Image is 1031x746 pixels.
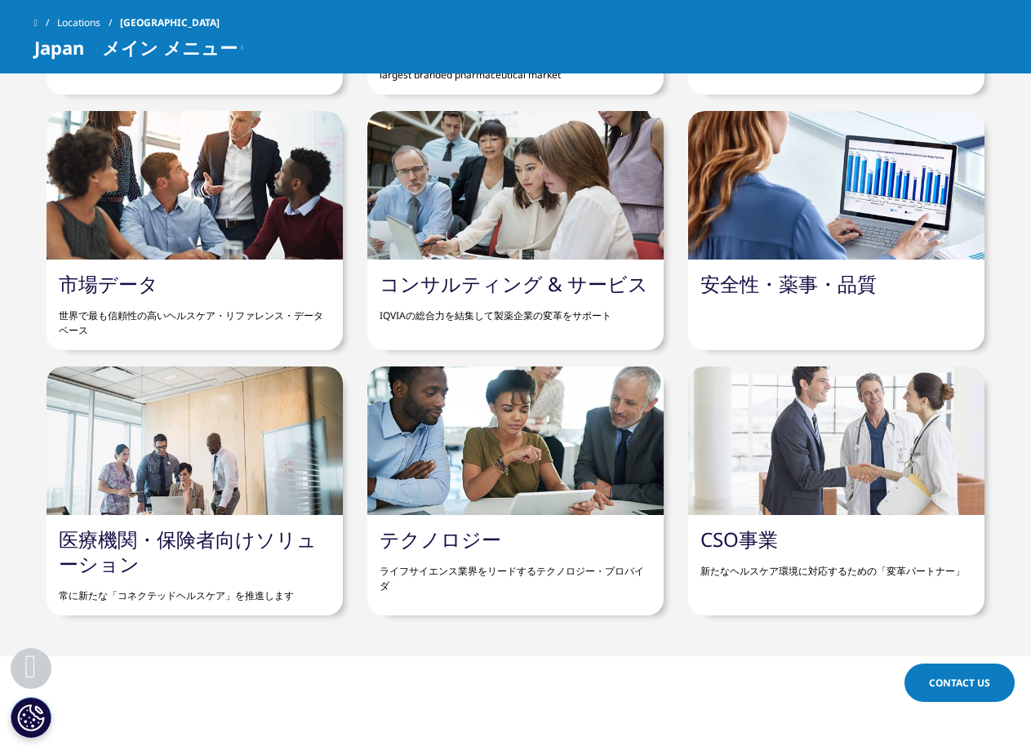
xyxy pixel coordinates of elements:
a: Contact Us [904,664,1015,702]
a: Locations [57,8,120,38]
button: Cookie 設定 [11,697,51,738]
a: 安全性・薬事・品質 [700,270,877,297]
p: IQVIAの総合力を結集して製薬企業の変革をサポート [380,296,651,323]
span: [GEOGRAPHIC_DATA] [120,8,220,38]
p: ライフサイエンス業界をリードするテクノロジー・プロバイダ [380,552,651,593]
p: 新たなヘルスケア環境に対応するための「変革パートナー」 [700,552,972,579]
a: 市場データ [59,270,158,297]
a: コンサルティング & サービス [380,270,648,297]
a: 医療機関・保険者向けソリューション [59,526,317,577]
span: Japan メイン メニュー [34,38,238,57]
a: テクノロジー [380,526,501,553]
span: Contact Us [929,676,990,690]
p: 世界で最も信頼性の高いヘルスケア・リファレンス・データベース [59,296,331,338]
p: 常に新たな「コネクテッドヘルスケア」を推進します [59,576,331,603]
a: CSO事業 [700,526,778,553]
